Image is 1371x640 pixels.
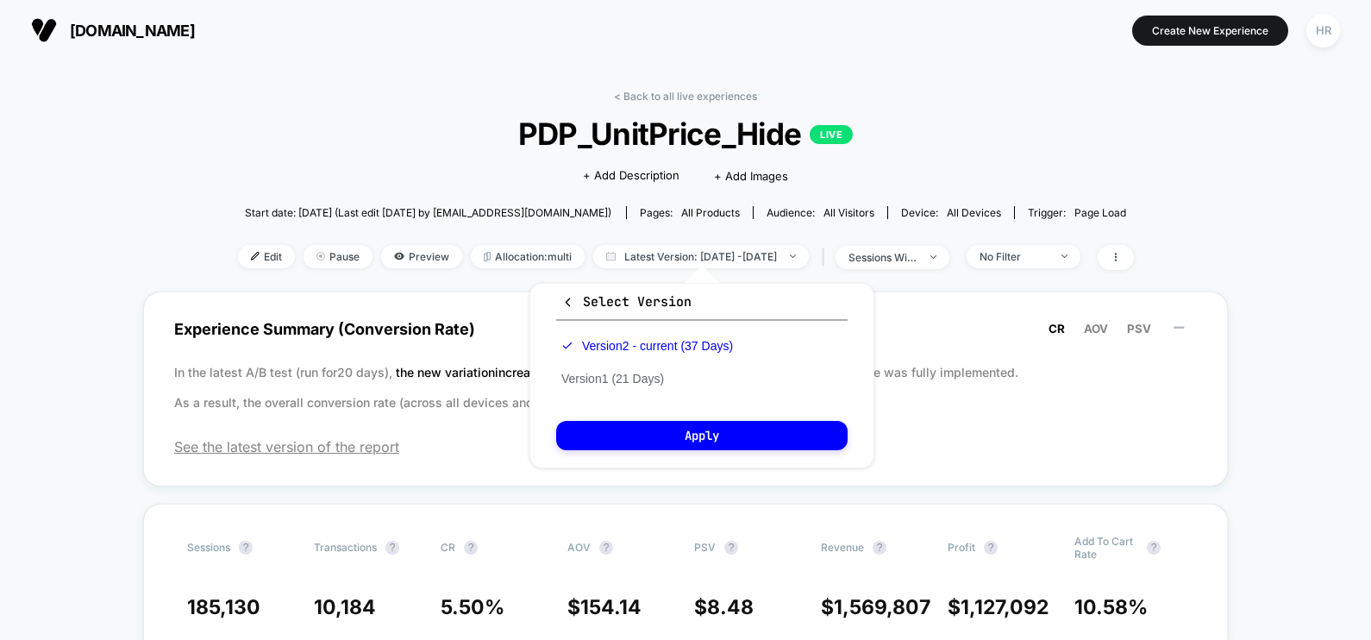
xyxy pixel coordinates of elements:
button: ? [239,541,253,555]
span: [DOMAIN_NAME] [70,22,195,40]
span: 1,569,807 [834,595,930,619]
span: Experience Summary (Conversion Rate) [174,310,1197,348]
button: PSV [1122,321,1156,336]
button: Select Version [556,292,848,321]
button: ? [984,541,998,555]
div: HR [1306,14,1340,47]
div: Pages: [640,206,740,219]
button: CR [1043,321,1070,336]
span: Add To Cart Rate [1074,535,1138,561]
span: Revenue [821,541,864,554]
span: 5.50 % [441,595,504,619]
span: Pause [304,245,372,268]
span: + Add Description [583,167,679,185]
button: Create New Experience [1132,16,1288,46]
span: $ [821,595,930,619]
img: rebalance [484,252,491,261]
span: Edit [238,245,295,268]
span: 10,184 [314,595,376,619]
button: HR [1301,13,1345,48]
p: In the latest A/B test (run for 20 days), before the experience was fully implemented. As a resul... [174,357,1197,417]
span: 185,130 [187,595,260,619]
span: Select Version [561,293,692,311]
img: edit [251,252,260,260]
div: sessions with impression [848,251,917,264]
img: Visually logo [31,17,57,43]
span: Preview [381,245,462,268]
img: end [790,254,796,258]
span: Transactions [314,541,377,554]
span: Allocation: multi [471,245,585,268]
span: all products [681,206,740,219]
span: all devices [947,206,1001,219]
span: PDP_UnitPrice_Hide [282,116,1088,152]
a: < Back to all live experiences [614,90,757,103]
button: ? [873,541,886,555]
button: AOV [1079,321,1113,336]
img: end [1061,254,1067,258]
span: AOV [1084,322,1108,336]
button: Apply [556,421,848,450]
span: AOV [567,541,591,554]
button: Version1 (21 Days) [556,371,669,386]
button: [DOMAIN_NAME] [26,16,200,44]
img: calendar [606,252,616,260]
span: All Visitors [823,206,874,219]
span: PSV [694,541,716,554]
span: Profit [948,541,975,554]
button: ? [385,541,399,555]
button: ? [599,541,613,555]
span: Page Load [1074,206,1126,219]
div: No Filter [980,250,1049,263]
img: end [316,252,325,260]
span: 10.58 % [1074,595,1148,619]
span: CR [441,541,455,554]
div: Audience: [767,206,874,219]
button: ? [464,541,478,555]
span: $ [948,595,1049,619]
span: Device: [887,206,1014,219]
img: end [930,255,936,259]
span: 8.48 [707,595,754,619]
p: LIVE [810,125,853,144]
span: $ [694,595,754,619]
span: CR [1049,322,1065,336]
span: | [817,245,836,270]
button: ? [724,541,738,555]
span: See the latest version of the report [174,438,1197,455]
button: Version2 - current (37 Days) [556,338,738,354]
span: Start date: [DATE] (Last edit [DATE] by [EMAIL_ADDRESS][DOMAIN_NAME]) [245,206,611,219]
span: Latest Version: [DATE] - [DATE] [593,245,809,268]
span: PSV [1127,322,1151,336]
span: 154.14 [580,595,642,619]
span: Sessions [187,541,230,554]
span: + Add Images [714,169,788,183]
div: Trigger: [1028,206,1126,219]
button: ? [1147,541,1161,555]
span: $ [567,595,642,619]
span: 1,127,092 [961,595,1049,619]
span: the new variation increased the conversion rate (CR) by 3.68 % [396,365,754,380]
